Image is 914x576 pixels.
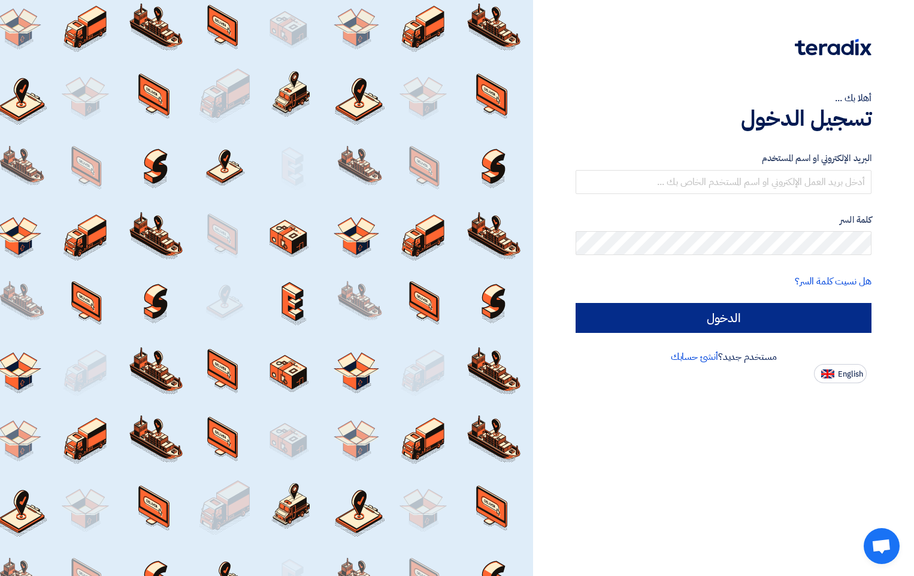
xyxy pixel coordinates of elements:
img: en-US.png [821,369,834,378]
a: هل نسيت كلمة السر؟ [795,274,871,289]
button: English [814,364,867,383]
span: English [838,370,863,378]
div: أهلا بك ... [576,91,871,105]
a: أنشئ حسابك [671,350,718,364]
label: كلمة السر [576,213,871,227]
div: دردشة مفتوحة [864,528,900,564]
h1: تسجيل الدخول [576,105,871,132]
div: مستخدم جديد؟ [576,350,871,364]
label: البريد الإلكتروني او اسم المستخدم [576,151,871,165]
input: أدخل بريد العمل الإلكتروني او اسم المستخدم الخاص بك ... [576,170,871,194]
input: الدخول [576,303,871,333]
img: Teradix logo [795,39,871,56]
